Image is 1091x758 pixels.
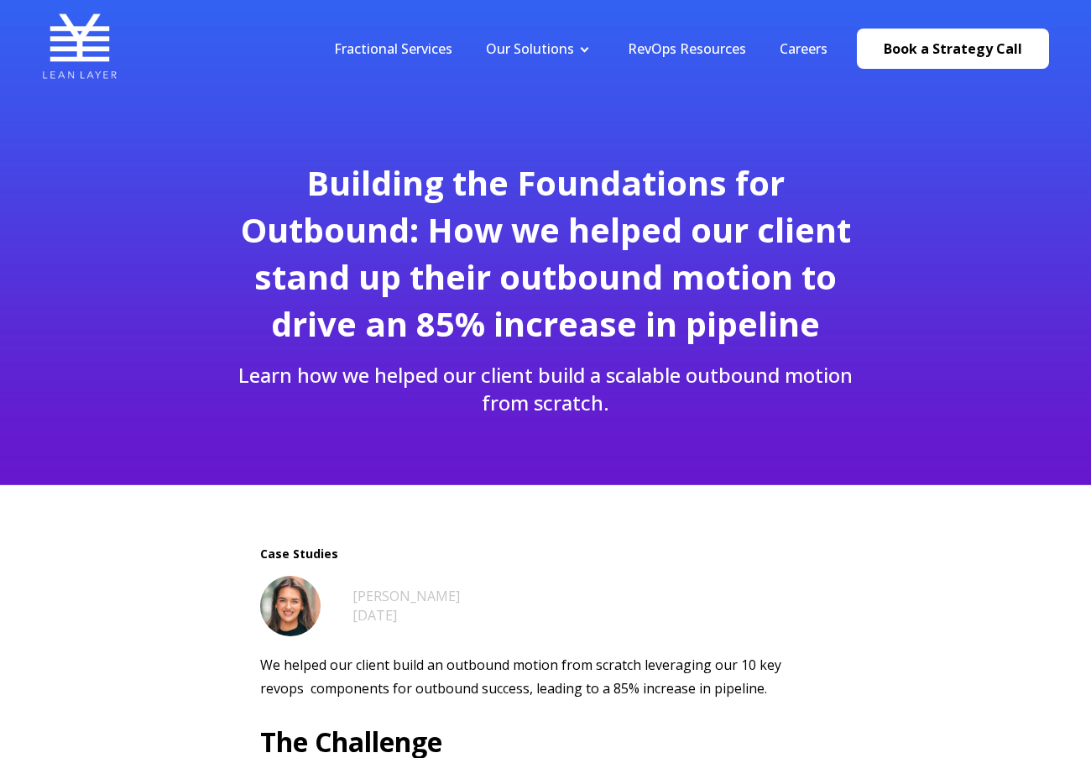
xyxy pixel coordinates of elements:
[260,653,831,700] p: We helped our client build an outbound motion from scratch leveraging our 10 key revops component...
[486,39,574,58] a: Our Solutions
[218,361,873,416] p: Learn how we helped our client build a scalable outbound motion from scratch.
[352,606,460,625] div: [DATE]
[260,546,831,562] span: Case Studies
[780,39,827,58] a: Careers
[628,39,746,58] a: RevOps Resources
[317,39,844,58] div: Navigation Menu
[352,587,460,605] a: [PERSON_NAME]
[241,159,851,347] span: Building the Foundations for Outbound: How we helped our client stand up their outbound motion to...
[857,29,1049,69] a: Book a Strategy Call
[334,39,452,58] a: Fractional Services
